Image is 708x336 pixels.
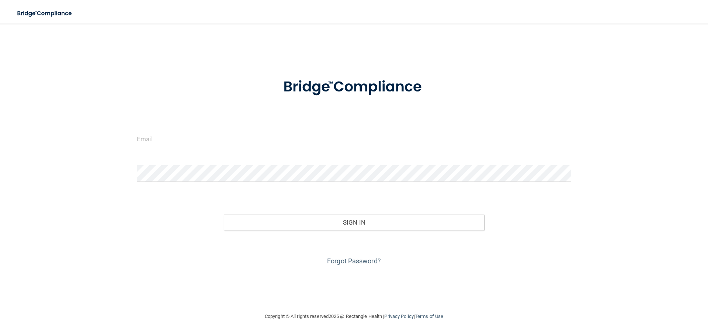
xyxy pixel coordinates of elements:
[268,68,440,106] img: bridge_compliance_login_screen.278c3ca4.svg
[137,131,571,147] input: Email
[224,214,485,231] button: Sign In
[219,305,489,328] div: Copyright © All rights reserved 2025 @ Rectangle Health | |
[11,6,79,21] img: bridge_compliance_login_screen.278c3ca4.svg
[415,314,443,319] a: Terms of Use
[327,257,381,265] a: Forgot Password?
[384,314,413,319] a: Privacy Policy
